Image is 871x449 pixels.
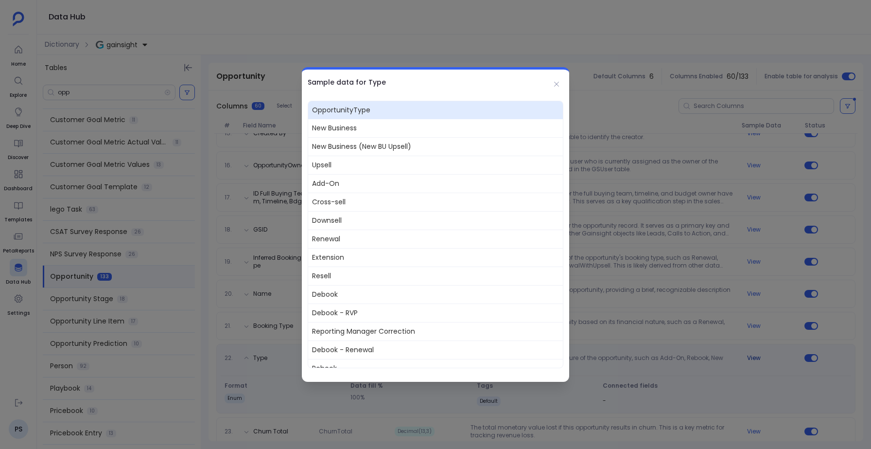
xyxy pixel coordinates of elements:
span: Debook - Renewal [308,341,563,359]
span: Renewal [308,230,563,248]
span: Rebook [308,359,563,377]
span: Extension [308,248,563,267]
span: OpportunityType [308,101,563,119]
span: Reporting Manager Correction [308,322,563,341]
span: New Business (New BU Upsell) [308,137,563,156]
span: Cross-sell [308,193,563,211]
span: Downsell [308,211,563,230]
span: Resell [308,267,563,285]
span: New Business [308,119,563,137]
span: Add-On [308,174,563,193]
h2: Sample data for Type [308,77,386,87]
span: Debook - RVP [308,304,563,322]
span: Upsell [308,156,563,174]
span: Debook [308,285,563,304]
